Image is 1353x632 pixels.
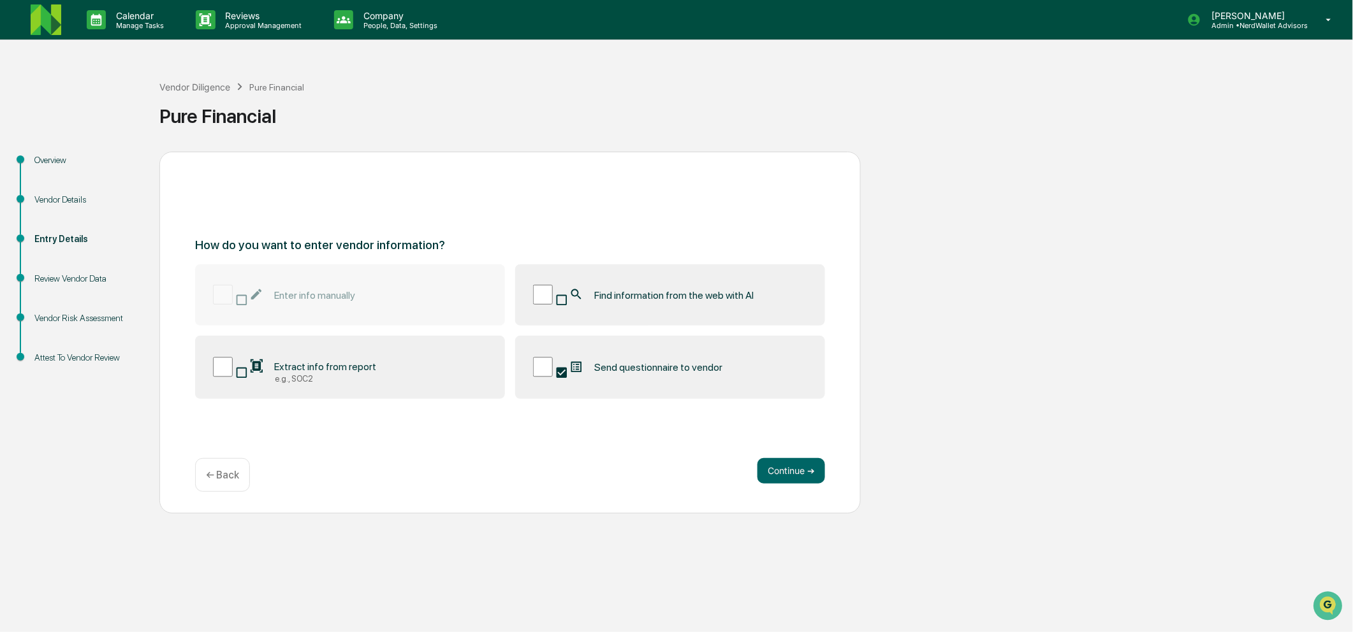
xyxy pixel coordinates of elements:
[34,272,139,285] div: Review Vendor Data
[275,374,376,384] div: e.g., SOC2
[57,98,209,111] div: Start new chat
[34,193,139,206] div: Vendor Details
[216,21,309,30] p: Approval Management
[1201,10,1308,21] p: [PERSON_NAME]
[34,312,139,325] div: Vendor Risk Assessment
[31,4,61,35] img: logo
[1201,21,1308,30] p: Admin • NerdWallet Advisors
[249,82,304,92] div: Pure Financial
[13,27,232,48] p: How can we help?
[13,162,33,182] img: Jack Rasmussen
[198,140,232,155] button: See all
[13,142,85,152] div: Past conversations
[216,10,309,21] p: Reviews
[90,282,154,292] a: Powered byPylon
[213,354,233,380] input: Extract info from reporte.g., SOC2
[594,289,754,301] span: Find information from the web with AI
[92,228,103,238] div: 🗄️
[8,246,85,269] a: 🔎Data Lookup
[106,174,110,184] span: •
[34,154,139,167] div: Overview
[1312,590,1347,624] iframe: Open customer support
[113,174,139,184] span: [DATE]
[533,354,553,380] input: Send questionnaire to vendor
[127,282,154,292] span: Pylon
[353,10,444,21] p: Company
[353,21,444,30] p: People, Data, Settings
[105,227,158,240] span: Attestations
[57,111,175,121] div: We're available if you need us!
[594,361,722,373] span: Send questionnaire to vendor
[195,238,825,252] p: How do you want to enter vendor information?
[13,252,23,262] div: 🔎
[159,82,230,92] div: Vendor Diligence
[106,21,170,30] p: Manage Tasks
[206,469,239,481] p: ← Back
[26,175,36,185] img: 1746055101610-c473b297-6a78-478c-a979-82029cc54cd1
[34,233,139,246] div: Entry Details
[26,227,82,240] span: Preclearance
[26,251,80,264] span: Data Lookup
[8,222,87,245] a: 🖐️Preclearance
[533,282,553,307] input: Find information from the web with AI
[13,98,36,121] img: 1746055101610-c473b297-6a78-478c-a979-82029cc54cd1
[757,458,825,484] button: Continue ➔
[13,228,23,238] div: 🖐️
[27,98,50,121] img: 8933085812038_c878075ebb4cc5468115_72.jpg
[159,104,1347,127] div: Pure Financial
[87,222,163,245] a: 🗄️Attestations
[40,174,103,184] span: [PERSON_NAME]
[274,361,376,373] span: Extract info from report
[106,10,170,21] p: Calendar
[217,102,232,117] button: Start new chat
[34,351,139,364] div: Attest To Vendor Review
